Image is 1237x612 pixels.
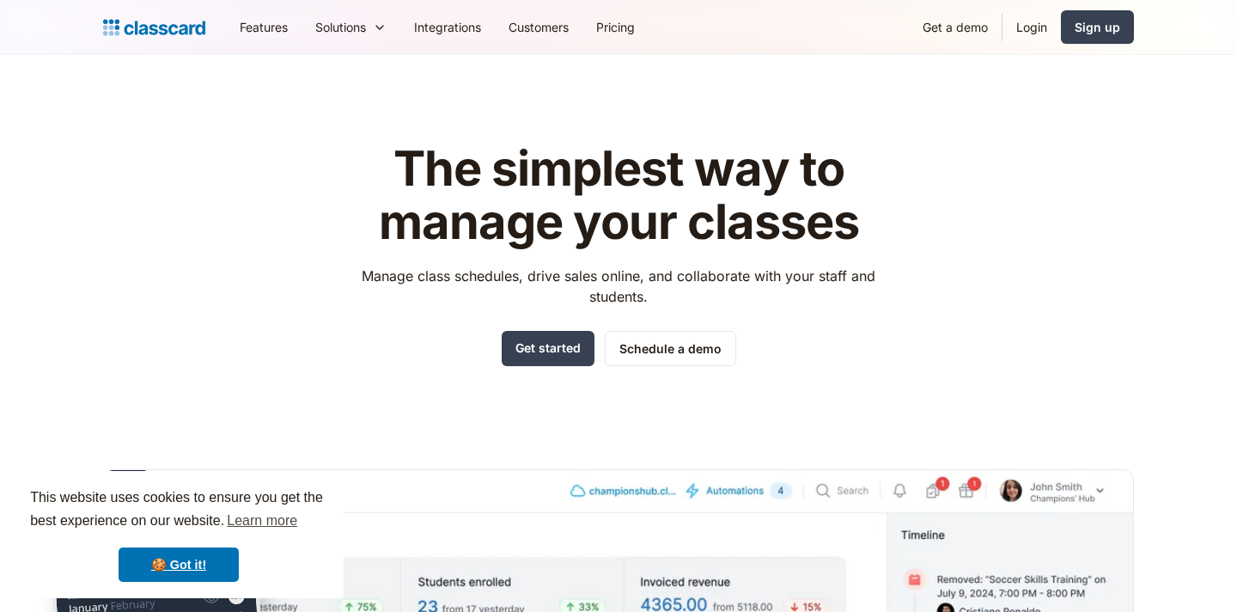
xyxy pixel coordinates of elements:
p: Manage class schedules, drive sales online, and collaborate with your staff and students. [346,266,892,307]
a: Login [1002,8,1061,46]
a: Get a demo [909,8,1002,46]
a: Features [226,8,302,46]
a: Get started [502,331,594,366]
span: This website uses cookies to ensure you get the best experience on our website. [30,487,327,534]
a: Sign up [1061,10,1134,44]
a: Customers [495,8,582,46]
h1: The simplest way to manage your classes [346,143,892,248]
a: learn more about cookies [224,508,300,534]
div: cookieconsent [14,471,344,598]
div: Solutions [315,18,366,36]
a: Schedule a demo [605,331,736,366]
a: home [103,15,205,40]
div: Solutions [302,8,400,46]
a: Integrations [400,8,495,46]
a: dismiss cookie message [119,548,239,582]
div: Sign up [1075,18,1120,36]
a: Pricing [582,8,649,46]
